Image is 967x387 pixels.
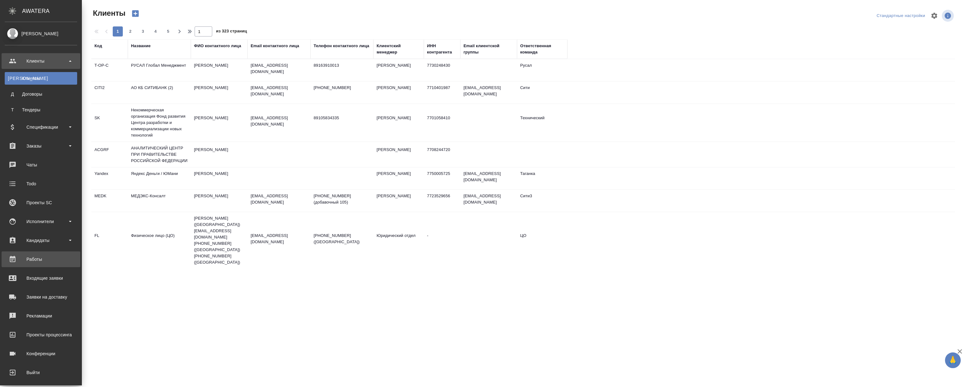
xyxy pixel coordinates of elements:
[2,346,80,362] a: Конференции
[5,368,77,377] div: Выйти
[875,11,927,21] div: split button
[5,88,77,100] a: ДДоговоры
[424,229,460,251] td: -
[945,352,961,368] button: 🙏
[251,115,307,127] p: [EMAIL_ADDRESS][DOMAIN_NAME]
[5,104,77,116] a: ТТендеры
[424,112,460,134] td: 7701058410
[5,292,77,302] div: Заявки на доставку
[5,330,77,339] div: Проекты процессинга
[314,193,370,205] p: [PHONE_NUMBER] (добавочный 105)
[8,75,74,81] div: Клиенты
[91,190,128,212] td: MEDK
[5,217,77,226] div: Исполнители
[314,43,369,49] div: Телефон контактного лица
[91,59,128,81] td: T-OP-C
[22,5,82,17] div: AWATERA
[5,236,77,245] div: Кандидаты
[191,112,247,134] td: [PERSON_NAME]
[314,85,370,91] p: [PHONE_NUMBER]
[125,26,135,36] button: 2
[191,167,247,189] td: [PERSON_NAME]
[91,143,128,165] td: ACGRF
[5,311,77,321] div: Рекламации
[128,167,191,189] td: Яндекс Деньги / ЮМани
[125,28,135,35] span: 2
[5,160,77,170] div: Чаты
[927,8,942,23] span: Настроить таблицу
[5,122,77,132] div: Спецификации
[251,85,307,97] p: [EMAIL_ADDRESS][DOMAIN_NAME]
[5,141,77,151] div: Заказы
[91,81,128,104] td: CITI2
[8,91,74,97] div: Договоры
[314,62,370,69] p: 89163910013
[151,26,161,36] button: 4
[5,255,77,264] div: Работы
[191,143,247,165] td: [PERSON_NAME]
[5,349,77,358] div: Конференции
[163,28,173,35] span: 5
[517,112,567,134] td: Технический
[373,59,424,81] td: [PERSON_NAME]
[151,28,161,35] span: 4
[128,142,191,167] td: АНАЛИТИЧЕСКИЙ ЦЕНТР ПРИ ПРАВИТЕЛЬСТВЕ РОССИЙСКОЙ ФЕДЕРАЦИИ
[424,59,460,81] td: 7730248430
[424,190,460,212] td: 7723529656
[8,107,74,113] div: Тендеры
[128,59,191,81] td: РУСАЛ Глобал Менеджмент
[2,308,80,324] a: Рекламации
[91,8,125,18] span: Клиенты
[520,43,564,55] div: Ответственная команда
[131,43,151,49] div: Название
[91,167,128,189] td: Yandex
[251,62,307,75] p: [EMAIL_ADDRESS][DOMAIN_NAME]
[2,176,80,192] a: Todo
[2,195,80,210] a: Проекты SC
[517,190,567,212] td: Сити3
[251,233,307,245] p: [EMAIL_ADDRESS][DOMAIN_NAME]
[191,212,247,269] td: [PERSON_NAME] ([GEOGRAPHIC_DATA]) [EMAIL_ADDRESS][DOMAIN_NAME] [PHONE_NUMBER] ([GEOGRAPHIC_DATA])...
[460,81,517,104] td: [EMAIL_ADDRESS][DOMAIN_NAME]
[2,365,80,380] a: Выйти
[373,143,424,165] td: [PERSON_NAME]
[373,167,424,189] td: [PERSON_NAME]
[464,43,514,55] div: Email клиентской группы
[2,289,80,305] a: Заявки на доставку
[424,143,460,165] td: 7708244720
[377,43,421,55] div: Клиентский менеджер
[947,354,958,367] span: 🙏
[5,56,77,66] div: Клиенты
[2,157,80,173] a: Чаты
[138,28,148,35] span: 3
[517,59,567,81] td: Русал
[191,190,247,212] td: [PERSON_NAME]
[251,43,299,49] div: Email контактного лица
[5,179,77,188] div: Todo
[128,229,191,251] td: Физическое лицо (ЦО)
[314,115,370,121] p: 89105834335
[460,167,517,189] td: [EMAIL_ADDRESS][DOMAIN_NAME]
[251,193,307,205] p: [EMAIL_ADDRESS][DOMAIN_NAME]
[128,190,191,212] td: МЕДЭКС-Консалт
[194,43,241,49] div: ФИО контактного лица
[424,167,460,189] td: 7750005725
[517,229,567,251] td: ЦО
[2,327,80,343] a: Проекты процессинга
[460,190,517,212] td: [EMAIL_ADDRESS][DOMAIN_NAME]
[5,198,77,207] div: Проекты SC
[91,112,128,134] td: SK
[138,26,148,36] button: 3
[2,251,80,267] a: Работы
[373,190,424,212] td: [PERSON_NAME]
[216,27,247,36] span: из 323 страниц
[517,81,567,104] td: Сити
[91,229,128,251] td: FL
[373,229,424,251] td: Юридический отдел
[5,72,77,85] a: [PERSON_NAME]Клиенты
[128,104,191,142] td: Некоммерческая организация Фонд развития Центра разработки и коммерциализации новых технологий
[427,43,457,55] div: ИНН контрагента
[191,81,247,104] td: [PERSON_NAME]
[5,273,77,283] div: Входящие заявки
[2,270,80,286] a: Входящие заявки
